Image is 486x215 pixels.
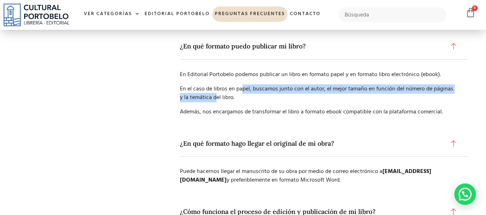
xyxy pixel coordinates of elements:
p: En Editorial Portobelo podemos publicar un libro en formato papel y en formato libro electrónico ... [180,70,457,79]
a: Contacto [287,6,323,22]
a: [EMAIL_ADDRESS][DOMAIN_NAME] [180,167,431,185]
input: Búsqueda [339,8,447,23]
span: ¿En qué formato hago llegar el original de mi obra? [180,140,338,148]
p: Puede hacernos llegar el manuscrito de su obra por medio de correo electrónico a y preferiblement... [180,167,457,184]
a: Editorial Portobelo [142,6,212,22]
a: Preguntas frecuentes [212,6,287,22]
a: Ver Categorías [81,6,142,22]
p: Además, nos encargamos de transformar el libro a formato ebook compatible con la plataforma comer... [180,108,457,116]
a: ¿En qué formato puedo publicar mi libro? [180,33,468,60]
span: 0 [472,5,478,11]
a: ¿En qué formato hago llegar el original de mi obra? [180,131,468,157]
span: ¿En qué formato puedo publicar mi libro? [180,42,309,50]
a: 0 [465,8,476,18]
p: En el caso de libros en papel, buscamos junto con el autor, el mejor tamaño en función del número... [180,85,457,102]
div: Contactar por WhatsApp [454,183,476,205]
